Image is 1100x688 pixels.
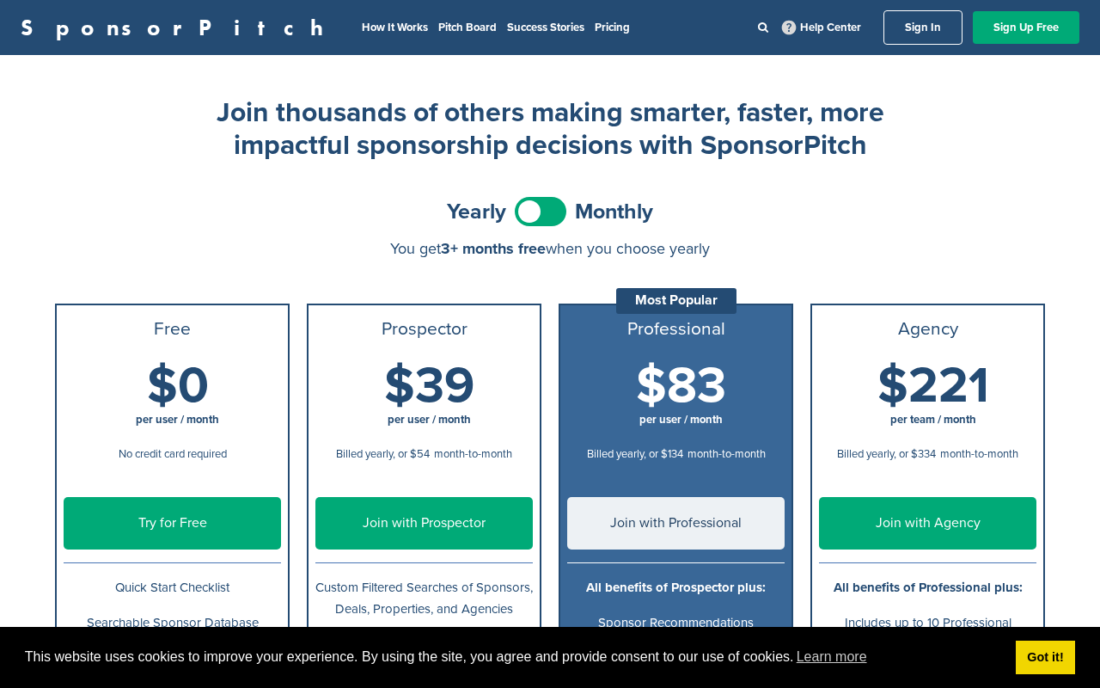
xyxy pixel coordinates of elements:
[447,201,506,223] span: Yearly
[388,413,471,427] span: per user / month
[567,319,785,340] h3: Professional
[336,447,430,461] span: Billed yearly, or $54
[890,413,976,427] span: per team / month
[434,447,512,461] span: month-to-month
[837,447,936,461] span: Billed yearly, or $334
[639,413,723,427] span: per user / month
[507,21,584,34] a: Success Stories
[877,356,989,416] span: $221
[616,288,736,314] div: Most Popular
[64,577,281,599] p: Quick Start Checklist
[819,612,1036,655] p: Includes up to 10 Professional Accounts
[1016,641,1075,675] a: dismiss cookie message
[883,10,962,45] a: Sign In
[315,577,533,620] p: Custom Filtered Searches of Sponsors, Deals, Properties, and Agencies
[834,580,1023,595] b: All benefits of Professional plus:
[587,447,683,461] span: Billed yearly, or $134
[147,356,209,416] span: $0
[21,16,334,39] a: SponsorPitch
[441,239,546,258] span: 3+ months free
[940,447,1018,461] span: month-to-month
[819,319,1036,340] h3: Agency
[25,644,1002,670] span: This website uses cookies to improve your experience. By using the site, you agree and provide co...
[567,612,785,634] p: Sponsor Recommendations
[55,240,1045,257] div: You get when you choose yearly
[64,497,281,550] a: Try for Free
[819,497,1036,550] a: Join with Agency
[794,644,870,670] a: learn more about cookies
[687,447,766,461] span: month-to-month
[315,497,533,550] a: Join with Prospector
[779,17,865,38] a: Help Center
[136,413,219,427] span: per user / month
[595,21,630,34] a: Pricing
[119,447,227,461] span: No credit card required
[384,356,474,416] span: $39
[438,21,497,34] a: Pitch Board
[636,356,726,416] span: $83
[206,96,894,163] h2: Join thousands of others making smarter, faster, more impactful sponsorship decisions with Sponso...
[64,612,281,634] p: Searchable Sponsor Database
[64,319,281,340] h3: Free
[567,497,785,550] a: Join with Professional
[315,319,533,340] h3: Prospector
[586,580,766,595] b: All benefits of Prospector plus:
[575,201,653,223] span: Monthly
[362,21,428,34] a: How It Works
[973,11,1079,44] a: Sign Up Free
